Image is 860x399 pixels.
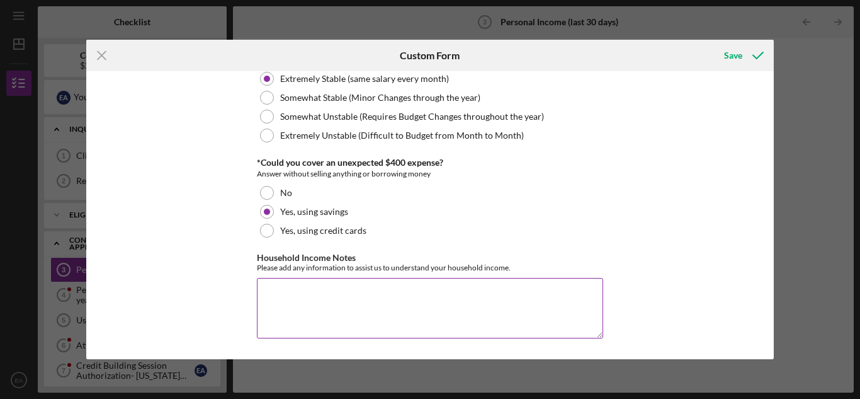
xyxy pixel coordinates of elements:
[280,130,524,141] label: Extremely Unstable (Difficult to Budget from Month to Month)
[400,50,460,61] h6: Custom Form
[280,207,348,217] label: Yes, using savings
[257,158,603,168] div: *Could you cover an unexpected $400 expense?
[711,43,774,68] button: Save
[280,112,544,122] label: Somewhat Unstable (Requires Budget Changes throughout the year)
[280,188,292,198] label: No
[257,252,356,263] label: Household Income Notes
[280,226,366,236] label: Yes, using credit cards
[724,43,742,68] div: Save
[257,168,603,180] div: Answer without selling anything or borrowing money
[280,93,480,103] label: Somewhat Stable (Minor Changes through the year)
[257,263,603,272] div: Please add any information to assist us to understand your household income.
[280,74,449,84] label: Extremely Stable (same salary every month)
